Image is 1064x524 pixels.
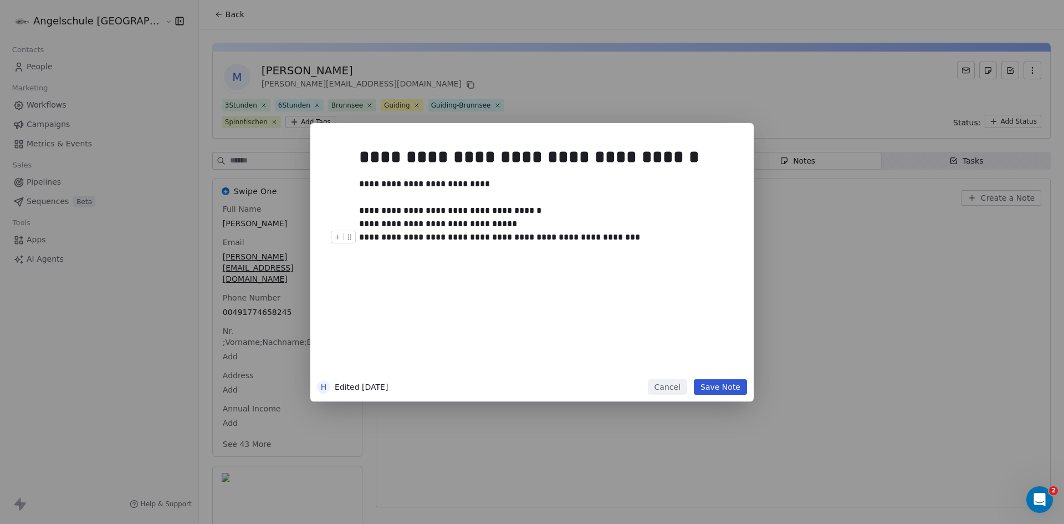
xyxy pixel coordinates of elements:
[317,380,330,394] span: H
[335,381,388,393] span: Edited [DATE]
[694,379,747,395] button: Save Note
[1026,486,1053,513] iframe: Intercom live chat
[648,379,687,395] button: Cancel
[1049,486,1058,495] span: 2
